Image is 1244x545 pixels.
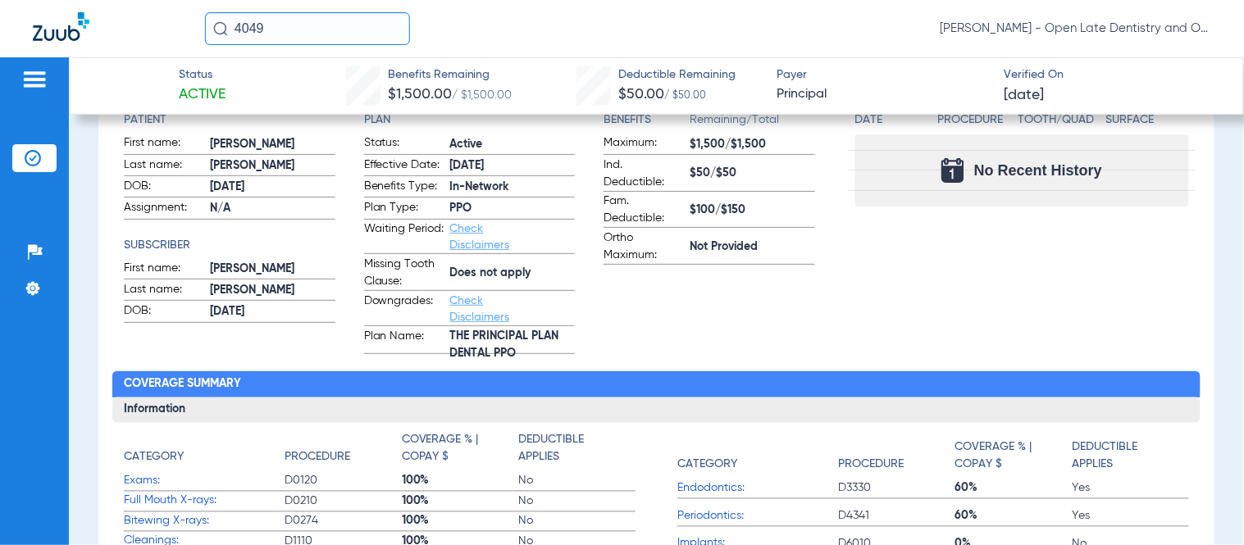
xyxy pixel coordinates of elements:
span: Not Provided [690,238,814,256]
app-breakdown-title: Deductible Applies [1072,432,1188,479]
span: [DATE] [210,303,335,320]
span: No [518,513,635,529]
span: [PERSON_NAME] [210,157,335,175]
span: Payer [777,66,991,84]
span: In-Network [450,179,575,196]
span: Plan Name: [364,328,444,354]
span: Plan Type: [364,199,444,219]
app-breakdown-title: Surface [1106,111,1189,134]
span: [PERSON_NAME] [210,282,335,299]
app-breakdown-title: Deductible Applies [518,432,635,472]
span: Ortho Maximum: [604,229,684,264]
span: / $1,500.00 [452,89,513,101]
span: Missing Tooth Clause: [364,256,444,290]
span: Full Mouth X-rays: [124,493,285,510]
span: [PERSON_NAME] - Open Late Dentistry and Orthodontics [941,20,1211,37]
img: Calendar [941,158,964,183]
span: Waiting Period: [364,220,444,253]
app-breakdown-title: Procedure [838,432,955,479]
span: THE PRINCIPAL PLAN DENTAL PPO [450,336,575,353]
iframe: Chat Widget [1162,466,1244,545]
a: Check Disclaimers [450,223,510,251]
span: Yes [1072,480,1188,497]
span: Downgrades: [364,293,444,325]
span: Active [179,84,226,105]
span: Benefits Remaining [388,66,513,84]
h4: Deductible Applies [1072,439,1180,474]
h4: Date [855,111,924,129]
h4: Procedure [285,449,350,466]
span: Exams: [124,473,285,490]
span: [PERSON_NAME] [210,261,335,278]
span: First name: [124,134,204,154]
span: $100/$150 [690,202,814,219]
app-breakdown-title: Coverage % | Copay $ [955,432,1072,479]
app-breakdown-title: Procedure [285,432,401,472]
span: No Recent History [974,162,1102,179]
span: Last name: [124,281,204,301]
h4: Tooth/Quad [1018,111,1100,129]
span: Periodontics: [677,508,838,525]
span: First name: [124,260,204,279]
app-breakdown-title: Benefits [604,111,690,134]
span: No [518,473,635,489]
span: 60% [955,508,1072,525]
a: Check Disclaimers [450,295,510,323]
h4: Surface [1106,111,1189,129]
span: Maximum: [604,134,684,154]
span: / $50.00 [665,91,707,101]
h3: Information [112,397,1200,424]
span: Yes [1072,508,1188,525]
app-breakdown-title: Category [124,432,285,472]
h4: Patient [124,111,335,129]
span: DOB: [124,302,204,322]
span: Benefits Type: [364,178,444,198]
h4: Coverage % | Copay $ [955,439,1064,474]
span: 100% [402,513,518,529]
h4: Procedure [938,111,1013,129]
span: D0274 [285,513,401,529]
h4: Plan [364,111,575,129]
span: 60% [955,480,1072,497]
app-breakdown-title: Procedure [938,111,1013,134]
h4: Benefits [604,111,690,129]
span: [DATE] [1005,85,1045,106]
span: No [518,493,635,510]
span: [DATE] [450,157,575,175]
span: N/A [210,200,335,217]
span: Status: [364,134,444,154]
span: Fam. Deductible: [604,193,684,227]
span: $1,500.00 [388,87,452,102]
span: Bitewing X-rays: [124,513,285,530]
h4: Coverage % | Copay $ [402,432,510,466]
span: 100% [402,493,518,510]
span: Assignment: [124,199,204,219]
span: D4341 [838,508,955,525]
app-breakdown-title: Coverage % | Copay $ [402,432,518,472]
span: $1,500/$1,500 [690,136,814,153]
span: Last name: [124,157,204,176]
span: DOB: [124,178,204,198]
span: D0210 [285,493,401,510]
img: Zuub Logo [33,12,89,41]
input: Search for patients [205,12,410,45]
h4: Category [124,449,184,466]
span: Principal [777,84,991,105]
span: D3330 [838,480,955,497]
span: Verified On [1005,66,1218,84]
span: Endodontics: [677,480,838,497]
img: Search Icon [213,21,228,36]
h4: Subscriber [124,237,335,254]
span: PPO [450,200,575,217]
app-breakdown-title: Category [677,432,838,479]
h4: Procedure [838,456,904,474]
span: $50/$50 [690,165,814,182]
span: [DATE] [210,179,335,196]
img: hamburger-icon [21,70,48,89]
h4: Deductible Applies [518,432,627,466]
span: Does not apply [450,265,575,282]
span: $50.00 [618,87,665,102]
